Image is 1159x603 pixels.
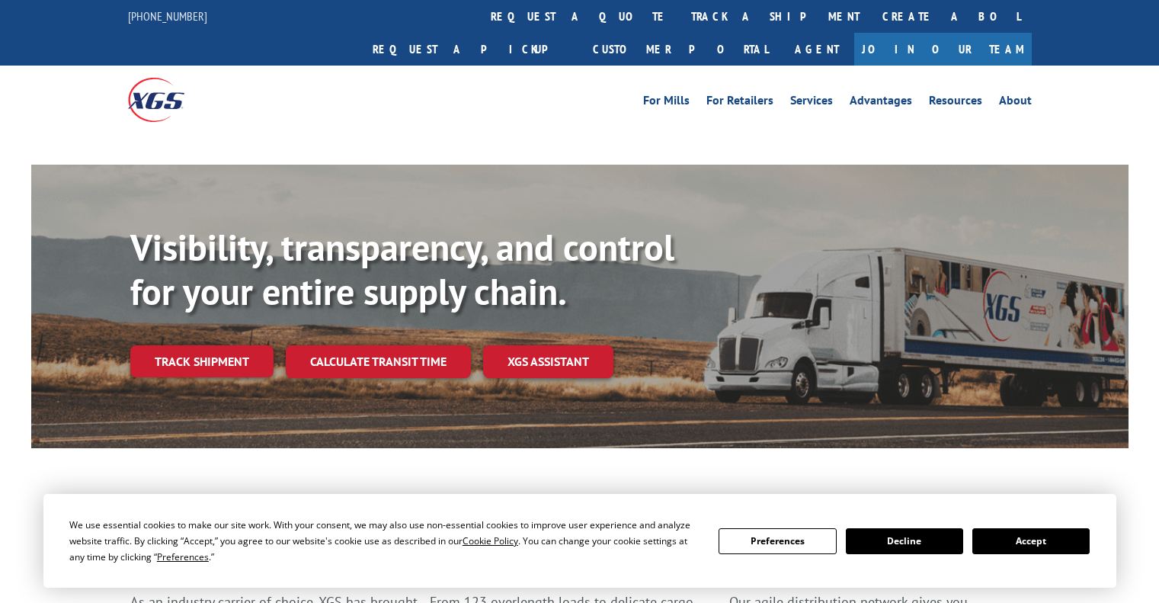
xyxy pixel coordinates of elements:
[69,517,700,565] div: We use essential cookies to make our site work. With your consent, we may also use non-essential ...
[463,534,518,547] span: Cookie Policy
[643,95,690,111] a: For Mills
[128,8,207,24] a: [PHONE_NUMBER]
[929,95,982,111] a: Resources
[361,33,581,66] a: Request a pickup
[790,95,833,111] a: Services
[846,528,963,554] button: Decline
[286,345,471,378] a: Calculate transit time
[483,345,613,378] a: XGS ASSISTANT
[999,95,1032,111] a: About
[719,528,836,554] button: Preferences
[780,33,854,66] a: Agent
[706,95,773,111] a: For Retailers
[130,223,674,315] b: Visibility, transparency, and control for your entire supply chain.
[854,33,1032,66] a: Join Our Team
[972,528,1090,554] button: Accept
[581,33,780,66] a: Customer Portal
[157,550,209,563] span: Preferences
[43,494,1116,588] div: Cookie Consent Prompt
[850,95,912,111] a: Advantages
[130,345,274,377] a: Track shipment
